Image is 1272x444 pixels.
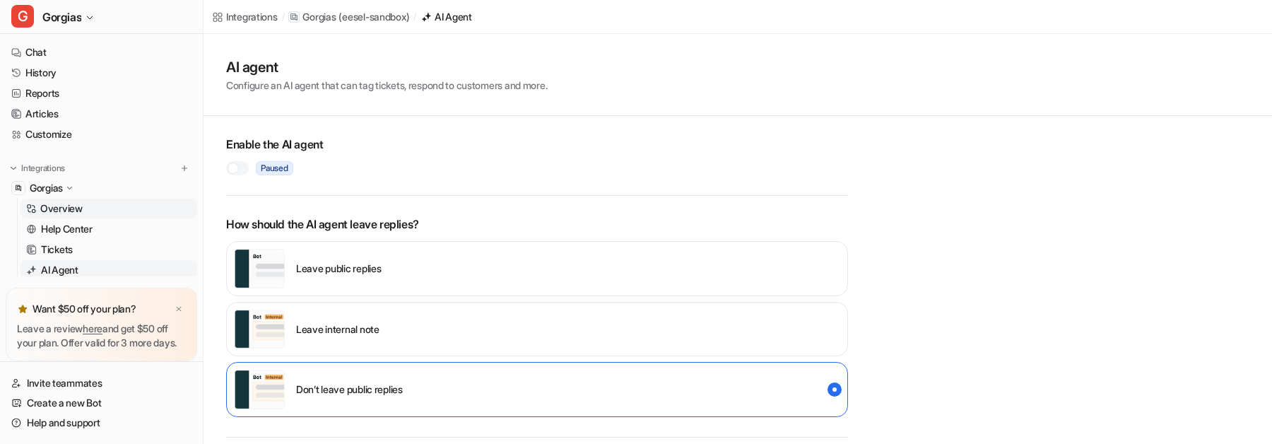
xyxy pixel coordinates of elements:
span: / [282,11,285,23]
h2: Enable the AI agent [226,136,848,153]
a: Help Center [20,219,197,239]
a: Chat [6,42,197,62]
a: Overview [20,199,197,218]
a: Articles [6,104,197,124]
p: Leave public replies [296,261,381,276]
p: Want $50 off your plan? [33,302,136,316]
a: AI Agent [20,260,197,280]
p: Gorgias [302,10,336,24]
p: Gorgias [30,181,63,195]
span: G [11,5,34,28]
a: Tickets [20,240,197,259]
a: Reports [6,83,197,103]
p: ( eesel-sandbox ) [338,10,409,24]
div: disabled [226,362,848,417]
a: here [83,322,102,334]
p: Leave a review and get $50 off your plan. Offer valid for 3 more days. [17,322,186,350]
p: Don’t leave public replies [296,382,403,397]
span: Gorgias [42,7,81,27]
p: Leave internal note [296,322,379,337]
p: How should the AI agent leave replies? [226,216,848,233]
p: Help Center [41,222,93,236]
a: Create a new Bot [6,393,197,413]
img: internal note [234,310,285,349]
img: Gorgias [14,184,23,192]
div: Integrations [226,9,278,24]
p: AI Agent [41,263,78,277]
a: Gorgias(eesel-sandbox) [288,10,409,24]
a: History [6,63,197,83]
img: star [17,303,28,315]
img: expand menu [8,163,18,173]
a: AI Agent [420,9,472,24]
div: external_reply [226,241,848,296]
a: Invite teammates [6,373,197,393]
p: Integrations [21,163,65,174]
div: AI Agent [435,9,472,24]
img: disabled [234,370,285,409]
img: x [175,305,183,314]
img: menu_add.svg [179,163,189,173]
p: Tickets [41,243,73,257]
h1: AI agent [226,57,547,78]
button: Integrations [6,161,69,175]
p: Overview [40,201,83,216]
span: Paused [256,161,293,175]
p: Configure an AI agent that can tag tickets, respond to customers and more. [226,78,547,93]
span: / [413,11,416,23]
img: public reply [234,249,285,288]
div: internal_reply [226,302,848,357]
a: Help and support [6,413,197,433]
a: Customize [6,124,197,144]
a: Integrations [212,9,278,24]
